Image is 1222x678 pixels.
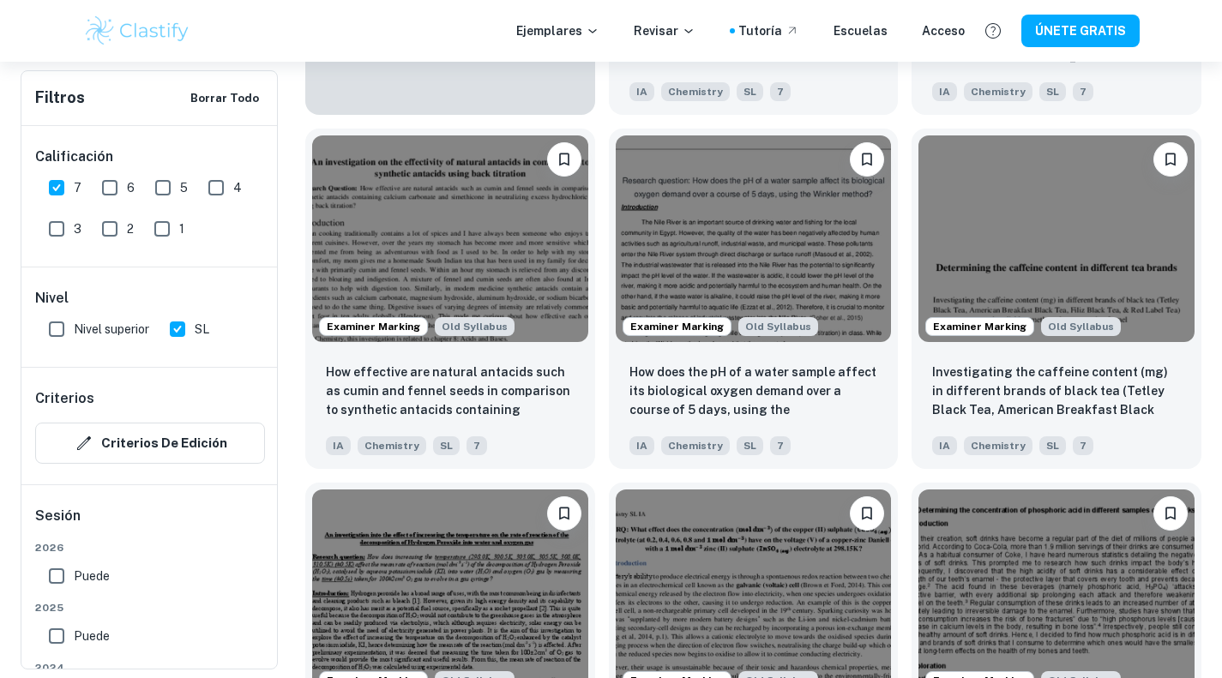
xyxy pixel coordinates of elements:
span: 7 [1073,436,1093,455]
button: Please log in to bookmark exemplars [1153,496,1188,531]
div: Starting from the May 2025 session, the Chemistry IA requirements have changed. It's OK to refer ... [738,317,818,336]
font: 2025 [35,602,64,614]
font: 3 [74,222,81,236]
font: ÚNETE GRATIS [1035,25,1126,39]
span: SL [737,436,763,455]
button: Borrar todo [186,85,263,111]
font: 4 [233,181,242,195]
img: Logotipo de Clastify [83,14,192,48]
button: Please log in to bookmark exemplars [547,142,581,177]
font: Nivel superior [74,322,149,336]
span: Old Syllabus [738,317,818,336]
span: Examiner Marking [926,319,1033,334]
span: SL [1039,82,1066,101]
font: Puede [74,569,110,583]
font: Puede [74,629,110,643]
span: Chemistry [964,82,1032,101]
font: 1 [179,222,184,236]
font: Escuelas [834,24,888,38]
span: 7 [467,436,487,455]
font: Acceso [922,24,965,38]
font: SL [195,322,209,336]
button: Ayuda y comentarios [978,16,1008,45]
span: Old Syllabus [435,317,515,336]
a: Acceso [922,21,965,40]
font: Tutoría [738,24,782,38]
font: 2026 [35,542,64,554]
span: IA [932,436,957,455]
font: Revisar [634,24,678,38]
font: 2024 [35,662,65,674]
span: Chemistry [964,436,1032,455]
font: Criterios [35,390,94,406]
font: Filtros [35,88,85,106]
button: Please log in to bookmark exemplars [850,496,884,531]
font: Calificación [35,148,113,165]
a: Escuelas [834,21,888,40]
a: Tutoría [738,21,799,40]
span: Chemistry [661,436,730,455]
span: SL [737,82,763,101]
font: Ejemplares [516,24,582,38]
span: Old Syllabus [1041,317,1121,336]
span: IA [932,82,957,101]
font: 5 [180,181,188,195]
span: 7 [1073,82,1093,101]
font: Borrar todo [190,92,259,105]
span: SL [1039,436,1066,455]
button: Please log in to bookmark exemplars [547,496,581,531]
span: Examiner Marking [623,319,731,334]
span: Chemistry [358,436,426,455]
div: Starting from the May 2025 session, the Chemistry IA requirements have changed. It's OK to refer ... [435,317,515,336]
font: Nivel [35,290,69,306]
span: 7 [770,82,791,101]
button: Please log in to bookmark exemplars [1153,142,1188,177]
button: Criterios de edición [35,423,265,464]
img: Chemistry IA example thumbnail: How effective are natural antacids such [312,135,588,342]
span: IA [629,436,654,455]
a: Examiner MarkingStarting from the May 2025 session, the Chemistry IA requirements have changed. I... [305,129,595,469]
font: Criterios de edición [101,436,227,451]
font: 6 [127,181,135,195]
button: Please log in to bookmark exemplars [850,142,884,177]
p: How effective are natural antacids such as cumin and fennel seeds in comparison to synthetic anta... [326,363,575,421]
a: Examiner MarkingStarting from the May 2025 session, the Chemistry IA requirements have changed. I... [609,129,899,469]
button: ÚNETE GRATIS [1021,15,1140,46]
span: SL [433,436,460,455]
p: How does the pH of a water sample affect its biological oxygen demand over a course of 5 days, us... [629,363,878,421]
img: Chemistry IA example thumbnail: How does the pH of a water sample affect [616,135,892,342]
span: Chemistry [661,82,730,101]
span: Examiner Marking [320,319,427,334]
span: 7 [770,436,791,455]
font: Sesión [35,507,81,524]
span: IA [326,436,351,455]
font: 7 [74,181,81,195]
img: Chemistry IA example thumbnail: Investigating the caffeine content (mg) [918,135,1195,342]
a: Examiner MarkingStarting from the May 2025 session, the Chemistry IA requirements have changed. I... [912,129,1201,469]
span: IA [629,82,654,101]
font: 2 [127,222,134,236]
p: Investigating the caffeine content (mg) in different brands of black tea (Tetley Black Tea, Ameri... [932,363,1181,421]
div: Starting from the May 2025 session, the Chemistry IA requirements have changed. It's OK to refer ... [1041,317,1121,336]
